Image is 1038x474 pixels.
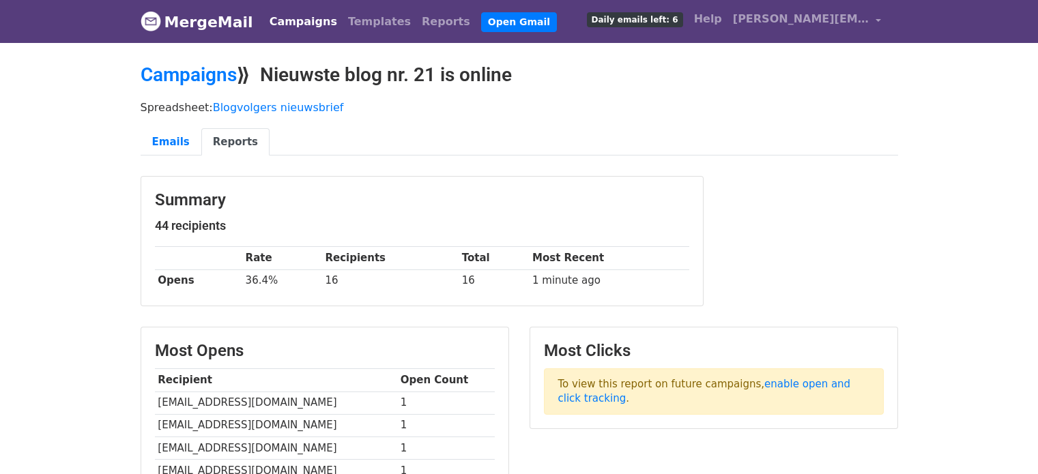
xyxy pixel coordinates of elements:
th: Recipient [155,369,397,391]
p: Spreadsheet: [141,100,898,115]
td: 1 minute ago [529,269,689,292]
th: Total [459,247,529,269]
a: Campaigns [141,63,237,86]
p: To view this report on future campaigns, . [544,368,884,415]
td: 1 [397,436,495,459]
th: Opens [155,269,242,292]
h5: 44 recipients [155,218,689,233]
th: Most Recent [529,247,689,269]
a: Blogvolgers nieuwsbrief [213,101,344,114]
h3: Most Clicks [544,341,884,361]
a: Help [689,5,727,33]
a: Emails [141,128,201,156]
a: Daily emails left: 6 [581,5,689,33]
td: [EMAIL_ADDRESS][DOMAIN_NAME] [155,414,397,436]
a: [PERSON_NAME][EMAIL_ADDRESS][DOMAIN_NAME] [727,5,887,38]
a: Campaigns [264,8,343,35]
a: Reports [201,128,270,156]
td: 36.4% [242,269,322,292]
a: Reports [416,8,476,35]
td: 1 [397,414,495,436]
th: Open Count [397,369,495,391]
span: [PERSON_NAME][EMAIL_ADDRESS][DOMAIN_NAME] [733,11,869,27]
td: [EMAIL_ADDRESS][DOMAIN_NAME] [155,391,397,414]
h2: ⟫ Nieuwste blog nr. 21 is online [141,63,898,87]
h3: Most Opens [155,341,495,361]
h3: Summary [155,190,689,210]
td: 1 [397,391,495,414]
td: 16 [322,269,459,292]
a: Open Gmail [481,12,557,32]
td: 16 [459,269,529,292]
td: [EMAIL_ADDRESS][DOMAIN_NAME] [155,436,397,459]
img: MergeMail logo [141,11,161,31]
th: Rate [242,247,322,269]
a: MergeMail [141,8,253,36]
th: Recipients [322,247,459,269]
a: Templates [343,8,416,35]
span: Daily emails left: 6 [587,12,683,27]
